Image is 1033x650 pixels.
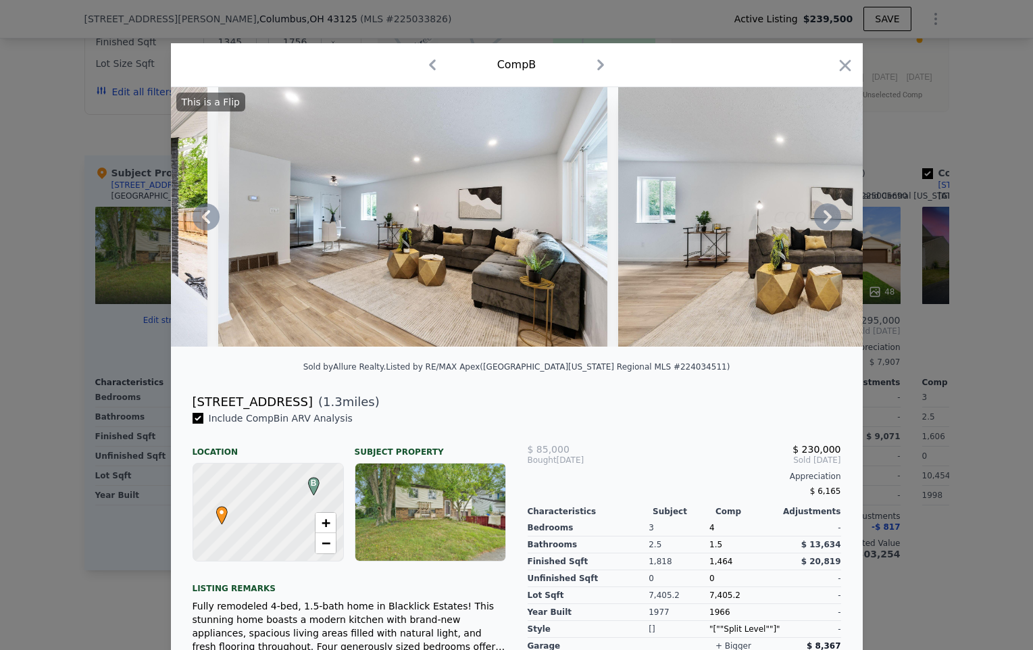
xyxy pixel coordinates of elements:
[709,604,780,621] div: 1966
[305,477,313,485] div: B
[632,455,840,466] span: Sold [DATE]
[303,362,386,372] div: Sold by Allure Realty .
[305,477,323,489] span: B
[213,502,231,522] span: •
[497,57,536,73] div: Comp B
[649,587,709,604] div: 7,405.2
[528,570,649,587] div: Unfinished Sqft
[528,455,557,466] span: Bought
[528,553,649,570] div: Finished Sqft
[528,471,841,482] div: Appreciation
[313,393,380,411] span: ( miles)
[316,533,336,553] a: Zoom out
[528,621,649,638] div: Style
[709,591,740,600] span: 7,405.2
[801,540,841,549] span: $ 13,634
[193,393,313,411] div: [STREET_ADDRESS]
[709,621,780,638] div: "[""Split Level""]"
[316,513,336,533] a: Zoom in
[323,395,343,409] span: 1.3
[649,604,709,621] div: 1977
[780,520,841,536] div: -
[193,572,506,594] div: Listing remarks
[810,486,841,496] span: $ 6,165
[792,444,840,455] span: $ 230,000
[709,536,780,553] div: 1.5
[649,570,709,587] div: 0
[213,506,221,514] div: •
[709,557,732,566] span: 1,464
[618,87,1007,347] img: Property Img
[176,93,245,111] div: This is a Flip
[528,520,649,536] div: Bedrooms
[649,520,709,536] div: 3
[780,621,841,638] div: -
[528,455,632,466] div: [DATE]
[649,621,709,638] div: []
[528,444,570,455] span: $ 85,000
[715,506,778,517] div: Comp
[780,604,841,621] div: -
[709,523,715,532] span: 4
[193,436,344,457] div: Location
[321,534,330,551] span: −
[653,506,715,517] div: Subject
[321,514,330,531] span: +
[528,604,649,621] div: Year Built
[649,536,709,553] div: 2.5
[386,362,730,372] div: Listed by RE/MAX Apex ([GEOGRAPHIC_DATA][US_STATE] Regional MLS #224034511)
[780,570,841,587] div: -
[203,413,358,424] span: Include Comp B in ARV Analysis
[780,587,841,604] div: -
[218,87,607,347] img: Property Img
[709,574,715,583] span: 0
[528,587,649,604] div: Lot Sqft
[355,436,506,457] div: Subject Property
[801,557,841,566] span: $ 20,819
[778,506,841,517] div: Adjustments
[649,553,709,570] div: 1,818
[528,506,653,517] div: Characteristics
[528,536,649,553] div: Bathrooms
